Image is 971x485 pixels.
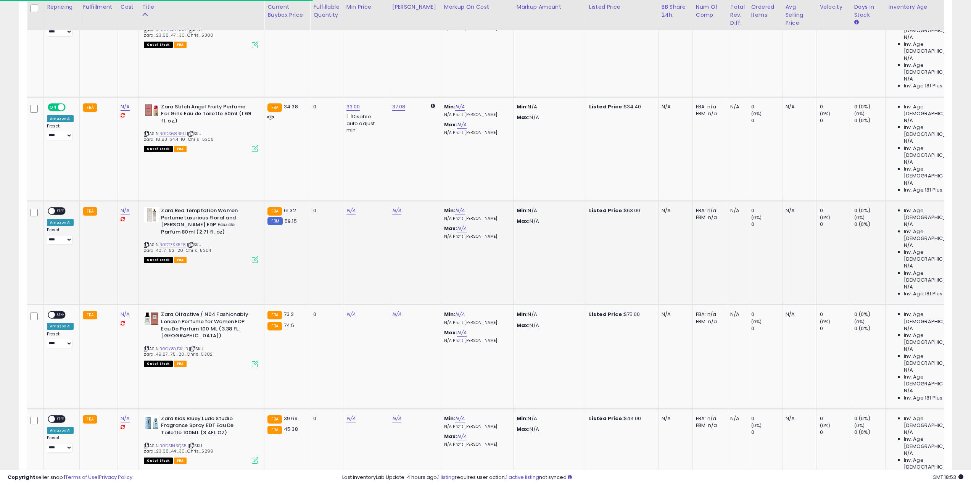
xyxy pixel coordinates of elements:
[854,3,882,19] div: Days In Stock
[444,338,507,343] p: N/A Profit [PERSON_NAME]
[751,3,779,19] div: Ordered Items
[144,207,159,222] img: 31hgXUsn8jL._SL40_.jpg
[751,214,762,221] small: (0%)
[159,131,186,137] a: B0DS68B91J
[517,114,580,121] p: N/A
[786,207,811,214] div: N/A
[444,329,457,336] b: Max:
[589,3,655,11] div: Listed Price
[284,207,296,214] span: 61.32
[904,187,944,193] span: Inv. Age 181 Plus:
[144,131,214,142] span: | SKU: zara_18.83_34.4_10_Chris_5306
[313,311,337,318] div: 0
[589,311,652,318] div: $75.00
[47,115,74,122] div: Amazon AI
[159,346,188,352] a: B0CY8YDKHB
[854,19,859,26] small: Days In Stock.
[662,207,687,214] div: N/A
[431,103,435,108] i: Calculated using Dynamic Max Price.
[313,207,337,214] div: 0
[8,474,132,481] div: seller snap | |
[820,221,851,228] div: 0
[904,263,913,269] span: N/A
[47,219,74,226] div: Amazon AI
[854,221,885,228] div: 0 (0%)
[144,27,213,38] span: | SKU: zara_23.68_47_30_Chris_5300
[174,361,187,367] span: FBA
[342,474,963,481] div: Last InventoryLab Update: 4 hours ago, requires user action, not synced.
[47,323,74,330] div: Amazon AI
[517,218,580,225] p: N/A
[820,207,851,214] div: 0
[662,415,687,422] div: N/A
[47,124,74,141] div: Preset:
[517,311,580,318] p: N/A
[144,311,159,326] img: 3113Dv1o9hL._SL40_.jpg
[786,415,811,422] div: N/A
[589,207,652,214] div: $63.00
[47,227,74,245] div: Preset:
[517,103,580,110] p: N/A
[47,332,74,349] div: Preset:
[161,103,254,127] b: Zara Stitch Angel Fruity Perfume For Girls Eau de Toilette 50ml (1.69 fl. oz.)
[854,117,885,124] div: 0 (0%)
[589,207,624,214] b: Listed Price:
[161,207,254,237] b: Zara Red Temptation Women Perfume Luxurious Floral and [PERSON_NAME] EDP Eau de Parfum 80ml (2.71...
[854,103,885,110] div: 0 (0%)
[589,415,624,422] b: Listed Price:
[662,311,687,318] div: N/A
[854,207,885,214] div: 0 (0%)
[786,103,811,110] div: N/A
[696,207,721,214] div: FBA: n/a
[47,427,74,434] div: Amazon AI
[854,422,865,429] small: (0%)
[904,55,913,62] span: N/A
[99,474,132,481] a: Privacy Policy
[820,111,831,117] small: (0%)
[751,422,762,429] small: (0%)
[820,3,848,11] div: Velocity
[854,325,885,332] div: 0 (0%)
[267,311,282,319] small: FBA
[517,103,528,110] strong: Min:
[144,207,258,262] div: ASIN:
[392,103,406,111] a: 37.08
[786,3,813,27] div: Avg Selling Price
[517,415,580,422] p: N/A
[346,112,383,134] div: Disable auto adjust min
[854,311,885,318] div: 0 (0%)
[284,311,294,318] span: 73.2
[346,207,356,214] a: N/A
[751,415,782,422] div: 0
[904,450,913,457] span: N/A
[144,242,211,253] span: | SKU: zara_40.17_63_20_Chris_5304
[854,214,865,221] small: (0%)
[444,311,456,318] b: Min:
[730,207,742,214] div: N/A
[455,103,464,111] a: N/A
[174,458,187,464] span: FBA
[346,311,356,318] a: N/A
[392,415,401,422] a: N/A
[820,311,851,318] div: 0
[854,429,885,436] div: 0 (0%)
[589,415,652,422] div: $44.00
[904,346,913,353] span: N/A
[820,415,851,422] div: 0
[121,415,130,422] a: N/A
[820,325,851,332] div: 0
[121,3,136,11] div: Cost
[346,3,386,11] div: Min Price
[83,207,97,216] small: FBA
[144,443,213,454] span: | SKU: zara_23.68_44_30_Chris_5299
[284,322,295,329] span: 74.5
[820,429,851,436] div: 0
[904,117,913,124] span: N/A
[444,121,457,128] b: Max:
[142,3,261,11] div: Title
[904,34,913,41] span: N/A
[144,103,159,117] img: 414yzNn9gbL._SL40_.jpg
[517,207,580,214] p: N/A
[904,180,913,187] span: N/A
[346,415,356,422] a: N/A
